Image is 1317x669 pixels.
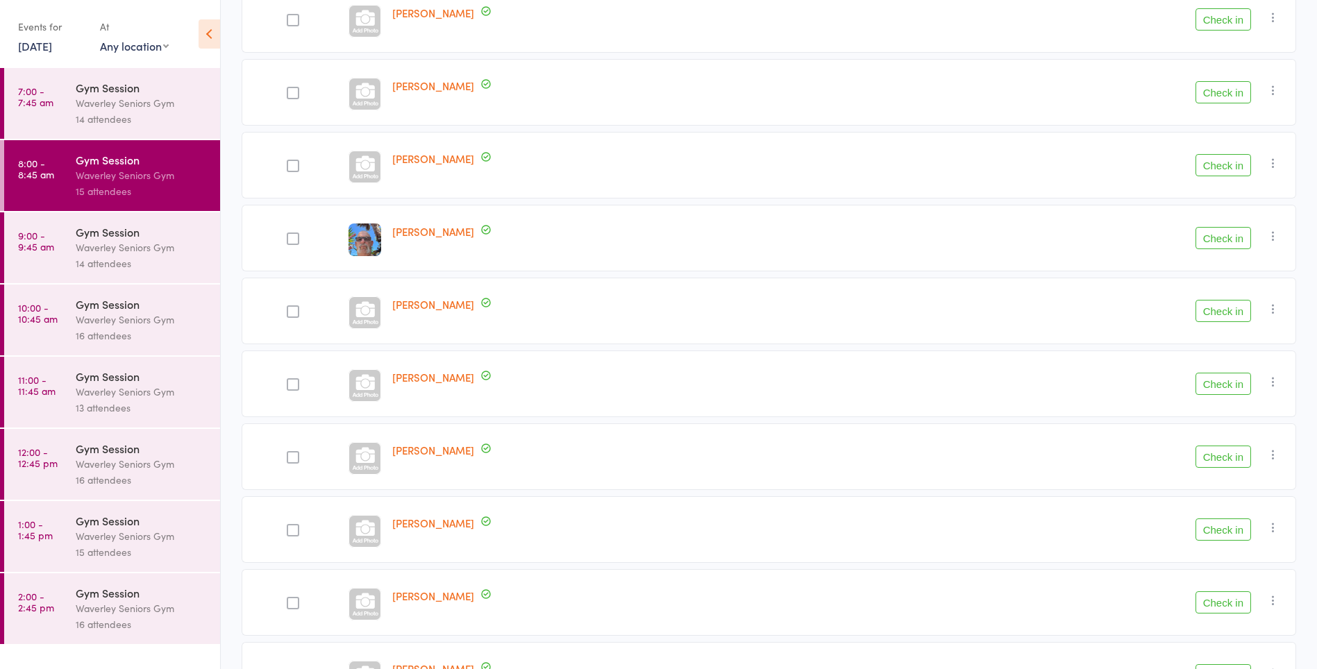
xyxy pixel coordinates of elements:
a: [PERSON_NAME] [392,78,474,93]
div: 15 attendees [76,544,208,560]
button: Check in [1196,591,1251,613]
a: [PERSON_NAME] [392,151,474,166]
button: Check in [1196,518,1251,541]
div: 14 attendees [76,111,208,127]
a: [PERSON_NAME] [392,6,474,20]
a: 7:00 -7:45 amGym SessionWaverley Seniors Gym14 attendees [4,68,220,139]
a: [PERSON_NAME] [392,443,474,457]
time: 9:00 - 9:45 am [18,230,54,252]
div: Any location [100,38,169,53]
a: [PERSON_NAME] [392,224,474,239]
button: Check in [1196,300,1251,322]
div: Gym Session [76,224,208,239]
a: 8:00 -8:45 amGym SessionWaverley Seniors Gym15 attendees [4,140,220,211]
div: 16 attendees [76,328,208,344]
button: Check in [1196,373,1251,395]
div: 13 attendees [76,400,208,416]
time: 7:00 - 7:45 am [18,85,53,108]
button: Check in [1196,446,1251,468]
div: 16 attendees [76,472,208,488]
time: 12:00 - 12:45 pm [18,446,58,468]
div: Waverley Seniors Gym [76,239,208,255]
time: 2:00 - 2:45 pm [18,591,54,613]
a: 11:00 -11:45 amGym SessionWaverley Seniors Gym13 attendees [4,357,220,427]
button: Check in [1196,81,1251,103]
div: Waverley Seniors Gym [76,456,208,472]
div: Gym Session [76,369,208,384]
div: Gym Session [76,513,208,528]
div: Gym Session [76,585,208,600]
div: Gym Session [76,296,208,312]
a: 9:00 -9:45 amGym SessionWaverley Seniors Gym14 attendees [4,212,220,283]
button: Check in [1196,227,1251,249]
a: [DATE] [18,38,52,53]
button: Check in [1196,154,1251,176]
a: 10:00 -10:45 amGym SessionWaverley Seniors Gym16 attendees [4,285,220,355]
div: Gym Session [76,152,208,167]
div: 14 attendees [76,255,208,271]
time: 8:00 - 8:45 am [18,158,54,180]
a: [PERSON_NAME] [392,516,474,530]
div: Waverley Seniors Gym [76,384,208,400]
div: Events for [18,15,86,38]
a: 1:00 -1:45 pmGym SessionWaverley Seniors Gym15 attendees [4,501,220,572]
a: [PERSON_NAME] [392,297,474,312]
a: [PERSON_NAME] [392,588,474,603]
button: Check in [1196,8,1251,31]
div: Waverley Seniors Gym [76,528,208,544]
a: 2:00 -2:45 pmGym SessionWaverley Seniors Gym16 attendees [4,573,220,644]
div: Gym Session [76,441,208,456]
time: 10:00 - 10:45 am [18,302,58,324]
time: 1:00 - 1:45 pm [18,518,53,541]
div: Waverley Seniors Gym [76,167,208,183]
div: 15 attendees [76,183,208,199]
div: Waverley Seniors Gym [76,312,208,328]
img: image1754198606.png [349,223,381,256]
div: At [100,15,169,38]
a: 12:00 -12:45 pmGym SessionWaverley Seniors Gym16 attendees [4,429,220,500]
a: [PERSON_NAME] [392,370,474,384]
div: Waverley Seniors Gym [76,95,208,111]
div: 16 attendees [76,616,208,632]
div: Waverley Seniors Gym [76,600,208,616]
div: Gym Session [76,80,208,95]
time: 11:00 - 11:45 am [18,374,56,396]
